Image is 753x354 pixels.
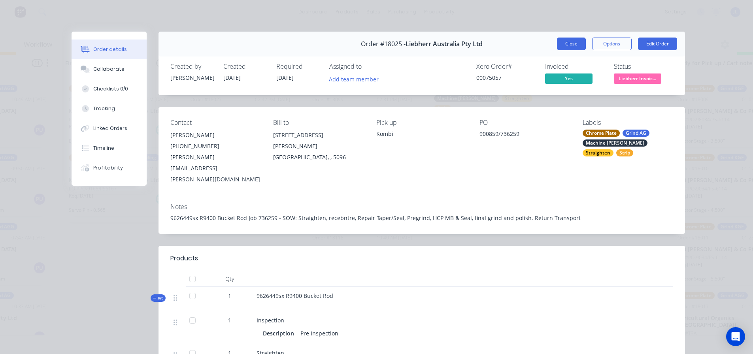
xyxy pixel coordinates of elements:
[583,139,647,147] div: Machine [PERSON_NAME]
[93,164,123,171] div: Profitability
[72,79,147,99] button: Checklists 0/0
[228,292,231,300] span: 1
[170,141,261,152] div: [PHONE_NUMBER]
[614,73,661,83] span: Liebherr Invoic...
[170,130,261,141] div: [PERSON_NAME]
[545,63,604,70] div: Invoiced
[614,73,661,85] button: Liebherr Invoic...
[93,125,127,132] div: Linked Orders
[93,145,114,152] div: Timeline
[476,73,536,82] div: 00075057
[406,40,483,48] span: Liebherr Australia Pty Ltd
[273,152,364,163] div: [GEOGRAPHIC_DATA], , 5096
[170,203,673,211] div: Notes
[72,138,147,158] button: Timeline
[257,292,333,299] span: 9626449sx R9400 Bucket Rod
[583,119,673,126] div: Labels
[376,119,467,126] div: Pick up
[276,63,320,70] div: Required
[583,149,613,156] div: Straighten
[151,294,166,302] div: Kit
[93,66,125,73] div: Collaborate
[170,254,198,263] div: Products
[273,130,364,152] div: [STREET_ADDRESS][PERSON_NAME]
[583,130,620,137] div: Chrome Plate
[153,295,163,301] span: Kit
[479,130,570,141] div: 900859/736259
[325,73,383,84] button: Add team member
[223,63,267,70] div: Created
[329,73,383,84] button: Add team member
[170,214,673,222] div: 9626449sx R9400 Bucket Rod Job 736259 - SOW: Straighten, recebntre, Repair Taper/Seal, Pregrind, ...
[476,63,536,70] div: Xero Order #
[479,119,570,126] div: PO
[257,316,284,324] span: Inspection
[623,130,649,137] div: Grind AG
[72,59,147,79] button: Collaborate
[93,46,127,53] div: Order details
[638,38,677,50] button: Edit Order
[223,74,241,81] span: [DATE]
[93,85,128,92] div: Checklists 0/0
[72,40,147,59] button: Order details
[206,271,253,287] div: Qty
[297,328,342,339] div: Pre Inspection
[72,119,147,138] button: Linked Orders
[170,63,214,70] div: Created by
[557,38,586,50] button: Close
[614,63,673,70] div: Status
[726,327,745,346] div: Open Intercom Messenger
[170,130,261,185] div: [PERSON_NAME][PHONE_NUMBER][PERSON_NAME][EMAIL_ADDRESS][PERSON_NAME][DOMAIN_NAME]
[170,152,261,185] div: [PERSON_NAME][EMAIL_ADDRESS][PERSON_NAME][DOMAIN_NAME]
[170,119,261,126] div: Contact
[592,38,632,50] button: Options
[329,63,408,70] div: Assigned to
[263,328,297,339] div: Description
[545,73,593,83] span: Yes
[276,74,294,81] span: [DATE]
[72,99,147,119] button: Tracking
[72,158,147,178] button: Profitability
[228,316,231,324] span: 1
[170,73,214,82] div: [PERSON_NAME]
[376,130,467,138] div: Kombi
[361,40,406,48] span: Order #18025 -
[616,149,633,156] div: Strip
[273,130,364,163] div: [STREET_ADDRESS][PERSON_NAME][GEOGRAPHIC_DATA], , 5096
[273,119,364,126] div: Bill to
[93,105,115,112] div: Tracking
